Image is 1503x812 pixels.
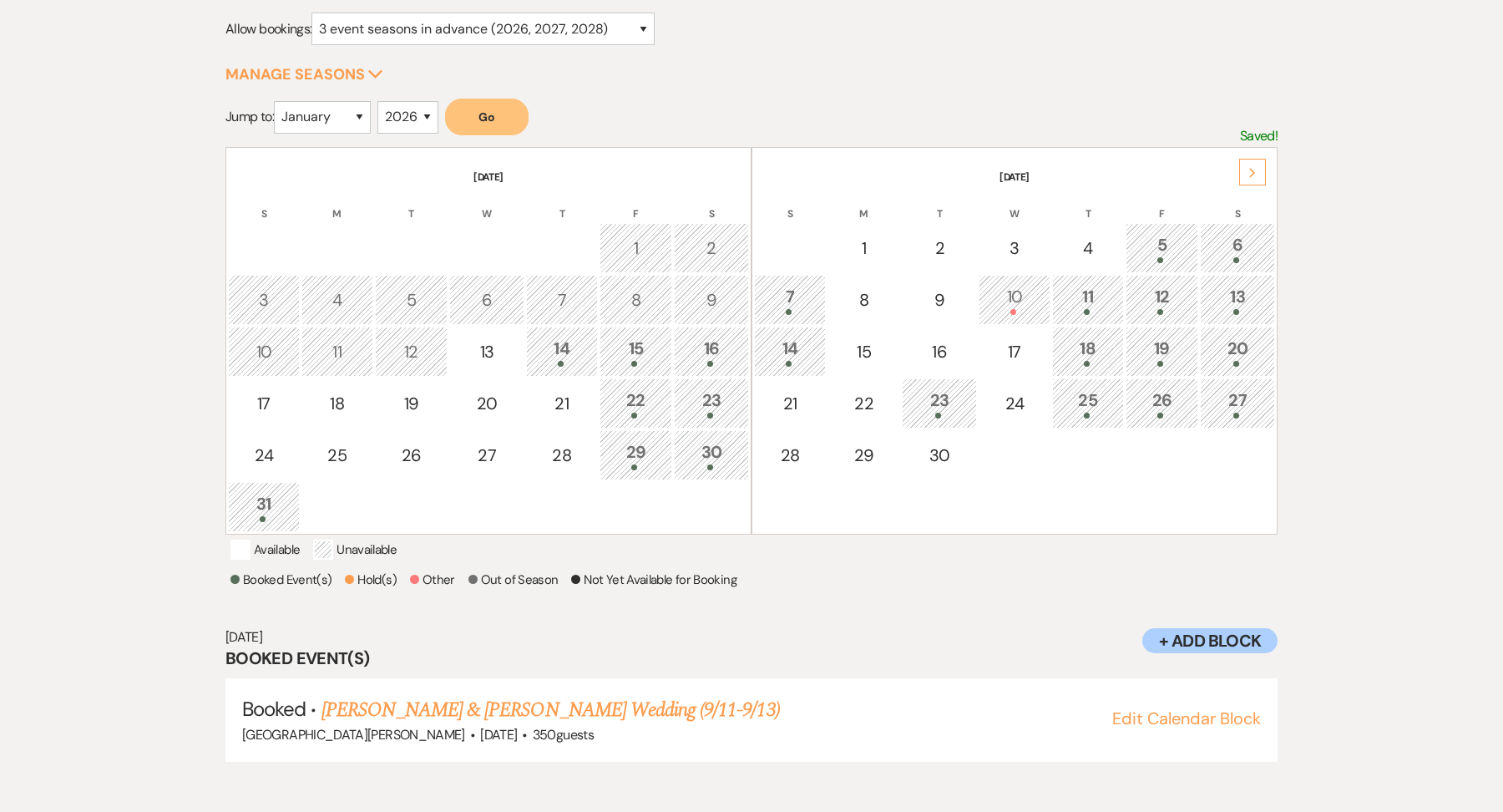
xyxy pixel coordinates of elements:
[228,150,749,185] th: [DATE]
[384,339,439,364] div: 12
[225,647,1278,670] h3: Booked Event(s)
[1135,232,1190,263] div: 5
[533,726,594,743] span: 350 guests
[1061,236,1115,261] div: 4
[683,236,740,261] div: 2
[410,570,455,590] p: Other
[911,388,968,419] div: 23
[763,336,817,367] div: 14
[911,287,968,312] div: 9
[1135,388,1190,419] div: 26
[535,443,589,468] div: 28
[345,570,397,590] p: Hold(s)
[683,439,740,470] div: 30
[609,236,664,261] div: 1
[609,388,664,419] div: 22
[1209,232,1266,263] div: 6
[526,186,598,221] th: T
[242,696,306,722] span: Booked
[242,726,465,743] span: [GEOGRAPHIC_DATA][PERSON_NAME]
[230,540,300,560] p: Available
[480,726,517,743] span: [DATE]
[754,150,1275,185] th: [DATE]
[1061,284,1115,315] div: 11
[535,287,589,312] div: 7
[911,443,968,468] div: 30
[1209,284,1266,315] div: 13
[674,186,749,221] th: S
[837,236,892,261] div: 1
[230,570,331,590] p: Booked Event(s)
[1209,336,1266,367] div: 20
[311,287,364,312] div: 4
[458,287,515,312] div: 6
[311,339,364,364] div: 11
[225,67,383,82] button: Manage Seasons
[979,186,1050,221] th: W
[449,186,524,221] th: W
[237,287,291,312] div: 3
[1052,186,1124,221] th: T
[902,186,977,221] th: T
[301,186,373,221] th: M
[683,388,740,419] div: 23
[609,287,664,312] div: 8
[375,186,448,221] th: T
[321,695,780,725] a: [PERSON_NAME] & [PERSON_NAME] Wedding (9/11-9/13)
[535,391,589,416] div: 21
[763,391,817,416] div: 21
[535,336,589,367] div: 14
[1240,125,1278,147] p: Saved!
[225,20,311,38] span: Allow bookings:
[313,540,397,560] p: Unavailable
[384,287,439,312] div: 5
[225,628,1278,647] h6: [DATE]
[237,443,291,468] div: 24
[911,236,968,261] div: 2
[837,339,892,364] div: 15
[1126,186,1199,221] th: F
[1135,284,1190,315] div: 12
[384,391,439,416] div: 19
[458,339,515,364] div: 13
[1061,336,1115,367] div: 18
[609,439,664,470] div: 29
[228,186,300,221] th: S
[225,108,274,125] span: Jump to:
[988,391,1041,416] div: 24
[988,339,1041,364] div: 17
[988,236,1041,261] div: 3
[1200,186,1275,221] th: S
[1061,388,1115,419] div: 25
[468,570,559,590] p: Out of Season
[1112,710,1261,727] button: Edit Calendar Block
[837,287,892,312] div: 8
[827,186,901,221] th: M
[600,186,673,221] th: F
[763,284,817,315] div: 7
[837,443,892,468] div: 29
[445,99,529,135] button: Go
[384,443,439,468] div: 26
[1209,388,1266,419] div: 27
[458,443,515,468] div: 27
[683,336,740,367] div: 16
[237,491,291,522] div: 31
[609,336,664,367] div: 15
[237,391,291,416] div: 17
[988,284,1041,315] div: 10
[837,391,892,416] div: 22
[311,443,364,468] div: 25
[683,287,740,312] div: 9
[754,186,826,221] th: S
[763,443,817,468] div: 28
[237,339,291,364] div: 10
[571,570,736,590] p: Not Yet Available for Booking
[311,391,364,416] div: 18
[458,391,515,416] div: 20
[911,339,968,364] div: 16
[1135,336,1190,367] div: 19
[1142,628,1278,653] button: + Add Block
